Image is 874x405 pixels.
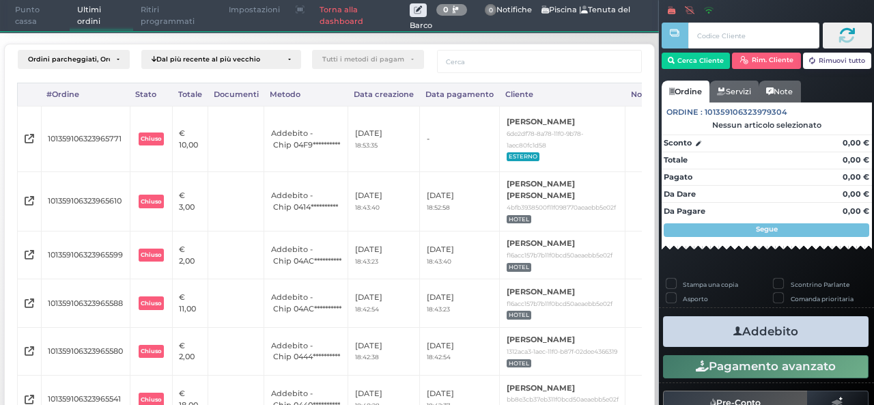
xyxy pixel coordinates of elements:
[141,50,301,69] button: Dal più recente al più vecchio
[507,117,575,126] b: [PERSON_NAME]
[28,55,110,64] div: Ordini parcheggiati, Ordini aperti, Ordini chiusi
[312,1,410,31] a: Torna alla dashboard
[663,355,869,378] button: Pagamento avanzato
[420,83,500,107] div: Data pagamento
[420,279,500,327] td: [DATE]
[141,135,161,142] b: Chiuso
[264,83,348,107] div: Metodo
[172,327,208,375] td: € 2,00
[683,294,708,303] label: Asporto
[507,300,612,307] small: f16acc157b7b11f0bcd50aeaebb5e02f
[41,279,130,327] td: 101359106323965588
[507,395,619,403] small: bb8e3cb37eb311f0bcd50aeaebb5e02f
[507,204,616,211] small: 4bfb3938500f11f098770aeaebb5e02f
[664,155,688,165] strong: Totale
[843,155,869,165] strong: 0,00 €
[705,107,787,118] span: 101359106323979304
[843,189,869,199] strong: 0,00 €
[507,215,532,224] span: HOTEL
[507,263,532,272] span: HOTEL
[663,316,869,347] button: Addebito
[507,238,575,248] b: [PERSON_NAME]
[437,50,641,72] input: Cerca
[507,311,532,320] span: HOTEL
[172,171,208,231] td: € 3,00
[130,83,172,107] div: Stato
[803,53,872,69] button: Rimuovi tutto
[420,231,500,279] td: [DATE]
[172,83,208,107] div: Totale
[172,231,208,279] td: € 2,00
[732,53,801,69] button: Rim. Cliente
[500,83,625,107] div: Cliente
[172,279,208,327] td: € 11,00
[348,279,420,327] td: [DATE]
[666,107,703,118] span: Ordine :
[348,107,420,171] td: [DATE]
[427,204,450,211] small: 18:52:58
[843,172,869,182] strong: 0,00 €
[791,294,854,303] label: Comanda prioritaria
[420,327,500,375] td: [DATE]
[141,300,161,307] b: Chiuso
[41,83,130,107] div: #Ordine
[355,257,378,265] small: 18:43:23
[141,251,161,258] b: Chiuso
[208,83,264,107] div: Documenti
[507,179,575,200] b: [PERSON_NAME] [PERSON_NAME]
[348,171,420,231] td: [DATE]
[141,198,161,205] b: Chiuso
[322,55,404,64] div: Tutti i metodi di pagamento
[348,231,420,279] td: [DATE]
[427,353,451,361] small: 18:42:54
[355,305,379,313] small: 18:42:54
[791,280,849,289] label: Scontrino Parlante
[662,120,872,130] div: Nessun articolo selezionato
[485,4,497,16] span: 0
[507,130,583,149] small: 6de2df78-8a78-11f0-9b78-1aec80fc1d58
[70,1,133,31] span: Ultimi ordini
[355,353,379,361] small: 18:42:38
[709,81,759,102] a: Servizi
[141,348,161,354] b: Chiuso
[664,137,692,149] strong: Sconto
[843,138,869,148] strong: 0,00 €
[507,359,532,368] span: HOTEL
[172,107,208,171] td: € 10,00
[420,171,500,231] td: [DATE]
[507,383,575,393] b: [PERSON_NAME]
[41,107,130,171] td: 101359106323965771
[133,1,221,31] span: Ritiri programmati
[427,305,450,313] small: 18:43:23
[8,1,70,31] span: Punto cassa
[355,141,378,149] small: 18:53:35
[507,251,612,259] small: f16acc157b7b11f0bcd50aeaebb5e02f
[152,55,281,64] div: Dal più recente al più vecchio
[221,1,287,20] span: Impostazioni
[688,23,819,48] input: Codice Cliente
[312,50,424,69] button: Tutti i metodi di pagamento
[759,81,800,102] a: Note
[427,257,451,265] small: 18:43:40
[41,327,130,375] td: 101359106323965580
[41,171,130,231] td: 101359106323965610
[664,206,705,216] strong: Da Pagare
[625,83,656,107] div: Note
[662,81,709,102] a: Ordine
[443,5,449,14] b: 0
[420,107,500,171] td: -
[507,348,617,355] small: 1312aca3-1aec-11f0-b87f-02dee4366319
[355,204,380,211] small: 18:43:40
[41,231,130,279] td: 101359106323965599
[662,53,731,69] button: Cerca Cliente
[843,206,869,216] strong: 0,00 €
[507,152,540,161] span: ESTERNO
[348,83,420,107] div: Data creazione
[683,280,738,289] label: Stampa una copia
[18,50,130,69] button: Ordini parcheggiati, Ordini aperti, Ordini chiusi
[756,225,778,234] strong: Segue
[507,287,575,296] b: [PERSON_NAME]
[141,396,161,403] b: Chiuso
[664,189,696,199] strong: Da Dare
[348,327,420,375] td: [DATE]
